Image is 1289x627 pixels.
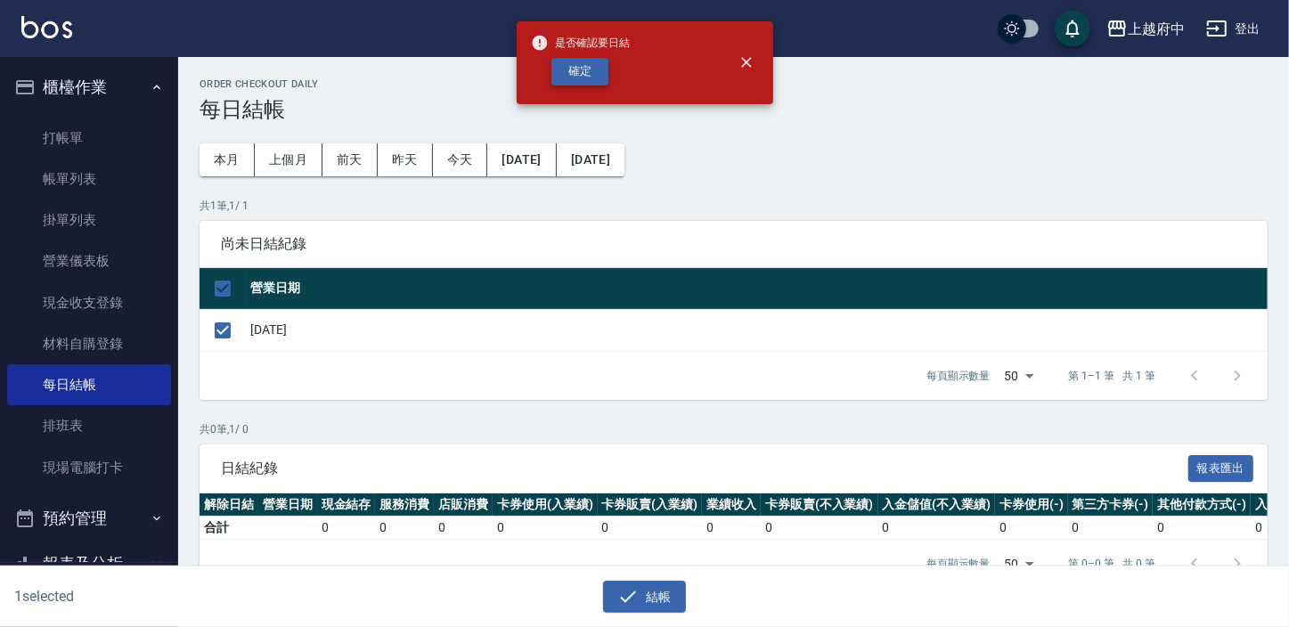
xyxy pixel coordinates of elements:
[7,405,171,446] a: 排班表
[1069,556,1155,572] p: 第 0–0 筆 共 0 筆
[557,143,624,176] button: [DATE]
[1128,18,1185,40] div: 上越府中
[378,143,433,176] button: 昨天
[7,64,171,110] button: 櫃檯作業
[255,143,322,176] button: 上個月
[1188,459,1254,476] a: 報表匯出
[221,460,1188,477] span: 日結紀錄
[246,309,1268,351] td: [DATE]
[258,493,317,517] th: 營業日期
[317,493,376,517] th: 現金結存
[246,268,1268,310] th: 營業日期
[998,540,1040,588] div: 50
[761,493,878,517] th: 卡券販賣(不入業績)
[221,235,1246,253] span: 尚未日結紀錄
[926,556,991,572] p: 每頁顯示數量
[7,118,171,159] a: 打帳單
[7,364,171,405] a: 每日結帳
[998,352,1040,400] div: 50
[493,517,598,540] td: 0
[433,143,488,176] button: 今天
[7,447,171,488] a: 現場電腦打卡
[200,517,258,540] td: 合計
[14,585,319,607] h6: 1 selected
[322,143,378,176] button: 前天
[7,199,171,240] a: 掛單列表
[702,517,761,540] td: 0
[995,517,1068,540] td: 0
[531,34,631,52] span: 是否確認要日結
[1069,368,1155,384] p: 第 1–1 筆 共 1 筆
[7,240,171,281] a: 營業儀表板
[1153,517,1251,540] td: 0
[878,493,996,517] th: 入金儲值(不入業績)
[487,143,556,176] button: [DATE]
[7,323,171,364] a: 材料自購登錄
[7,541,171,587] button: 報表及分析
[7,495,171,541] button: 預約管理
[551,58,608,85] button: 確定
[434,493,493,517] th: 店販消費
[375,493,434,517] th: 服務消費
[995,493,1068,517] th: 卡券使用(-)
[434,517,493,540] td: 0
[727,43,766,82] button: close
[200,493,258,517] th: 解除日結
[1188,455,1254,483] button: 報表匯出
[1055,11,1090,46] button: save
[200,97,1268,122] h3: 每日結帳
[1068,493,1154,517] th: 第三方卡券(-)
[603,581,686,614] button: 結帳
[493,493,598,517] th: 卡券使用(入業績)
[7,282,171,323] a: 現金收支登錄
[21,16,72,38] img: Logo
[598,517,703,540] td: 0
[702,493,761,517] th: 業績收入
[200,198,1268,214] p: 共 1 筆, 1 / 1
[200,143,255,176] button: 本月
[761,517,878,540] td: 0
[200,421,1268,437] p: 共 0 筆, 1 / 0
[926,368,991,384] p: 每頁顯示數量
[1199,12,1268,45] button: 登出
[598,493,703,517] th: 卡券販賣(入業績)
[375,517,434,540] td: 0
[200,78,1268,90] h2: Order checkout daily
[878,517,996,540] td: 0
[317,517,376,540] td: 0
[7,159,171,199] a: 帳單列表
[1099,11,1192,47] button: 上越府中
[1068,517,1154,540] td: 0
[1153,493,1251,517] th: 其他付款方式(-)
